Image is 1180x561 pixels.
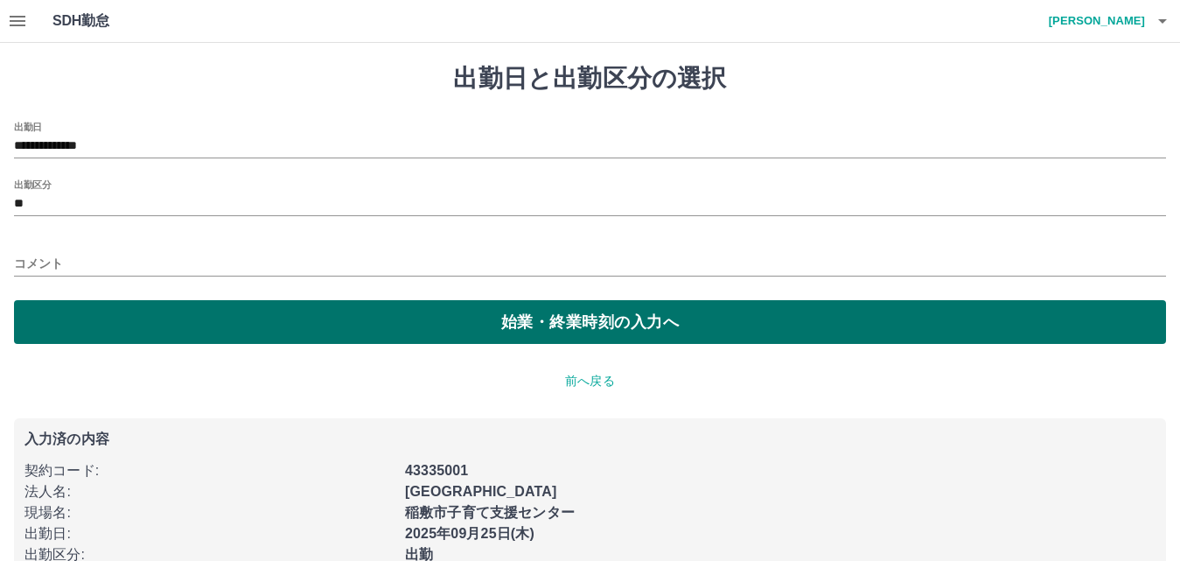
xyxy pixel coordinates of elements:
h1: 出勤日と出勤区分の選択 [14,64,1166,94]
button: 始業・終業時刻の入力へ [14,300,1166,344]
p: 契約コード : [24,460,394,481]
p: 出勤日 : [24,523,394,544]
b: 稲敷市子育て支援センター [405,505,575,520]
p: 入力済の内容 [24,432,1156,446]
b: 2025年09月25日(木) [405,526,534,541]
p: 前へ戻る [14,372,1166,390]
b: [GEOGRAPHIC_DATA] [405,484,557,499]
b: 43335001 [405,463,468,478]
p: 現場名 : [24,502,394,523]
label: 出勤区分 [14,178,51,191]
label: 出勤日 [14,120,42,133]
p: 法人名 : [24,481,394,502]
